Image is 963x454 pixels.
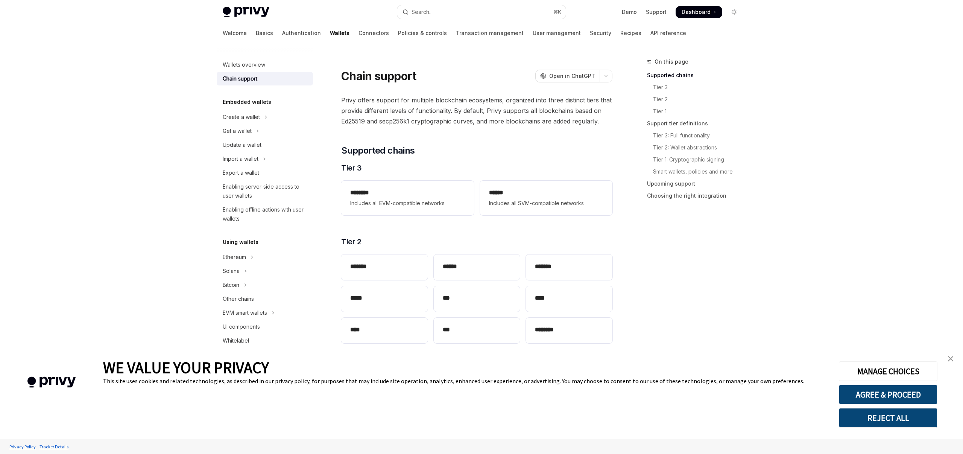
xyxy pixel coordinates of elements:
[647,93,746,105] a: Tier 2
[217,152,313,166] button: Toggle Import a wallet section
[647,166,746,178] a: Smart wallets, policies and more
[11,366,92,399] img: company logo
[590,24,611,42] a: Security
[217,166,313,180] a: Export a wallet
[217,72,313,85] a: Chain support
[655,57,688,66] span: On this page
[489,199,603,208] span: Includes all SVM-compatible networks
[223,60,265,69] div: Wallets overview
[217,334,313,347] a: Whitelabel
[223,322,260,331] div: UI components
[647,81,746,93] a: Tier 3
[103,358,269,377] span: WE VALUE YOUR PRIVACY
[728,6,740,18] button: Toggle dark mode
[620,24,641,42] a: Recipes
[341,145,415,157] span: Supported chains
[217,110,313,124] button: Toggle Create a wallet section
[223,308,267,317] div: EVM smart wallets
[256,24,273,42] a: Basics
[480,181,612,215] a: **** *Includes all SVM-compatible networks
[676,6,722,18] a: Dashboard
[217,203,313,225] a: Enabling offline actions with user wallets
[839,385,937,404] button: AGREE & PROCEED
[217,250,313,264] button: Toggle Ethereum section
[217,306,313,320] button: Toggle EVM smart wallets section
[647,142,746,154] a: Tier 2: Wallet abstractions
[8,440,38,453] a: Privacy Policy
[341,163,362,173] span: Tier 3
[647,154,746,166] a: Tier 1: Cryptographic signing
[647,69,746,81] a: Supported chains
[223,253,246,262] div: Ethereum
[223,7,269,17] img: light logo
[223,113,260,122] div: Create a wallet
[223,74,257,83] div: Chain support
[217,292,313,306] a: Other chains
[217,264,313,278] button: Toggle Solana section
[223,98,271,107] h5: Embedded wallets
[646,8,667,16] a: Support
[223,154,258,163] div: Import a wallet
[553,9,561,15] span: ⌘ K
[223,126,252,136] div: Get a wallet
[38,440,70,453] a: Tracker Details
[647,105,746,117] a: Tier 1
[330,24,349,42] a: Wallets
[223,182,308,200] div: Enabling server-side access to user wallets
[682,8,711,16] span: Dashboard
[217,138,313,152] a: Update a wallet
[398,24,447,42] a: Policies & controls
[533,24,581,42] a: User management
[839,408,937,428] button: REJECT ALL
[358,24,389,42] a: Connectors
[217,278,313,292] button: Toggle Bitcoin section
[535,70,600,82] button: Open in ChatGPT
[223,24,247,42] a: Welcome
[350,199,465,208] span: Includes all EVM-compatible networks
[223,168,259,177] div: Export a wallet
[647,117,746,129] a: Support tier definitions
[103,377,828,385] div: This site uses cookies and related technologies, as described in our privacy policy, for purposes...
[217,180,313,203] a: Enabling server-side access to user wallets
[647,190,746,202] a: Choosing the right integration
[341,69,416,83] h1: Chain support
[223,336,249,345] div: Whitelabel
[341,236,361,247] span: Tier 2
[223,294,254,303] div: Other chains
[223,238,258,247] h5: Using wallets
[948,356,953,361] img: close banner
[282,24,321,42] a: Authentication
[397,5,566,19] button: Open search
[341,95,612,126] span: Privy offers support for multiple blockchain ecosystems, organized into three distinct tiers that...
[223,140,261,149] div: Update a wallet
[647,178,746,190] a: Upcoming support
[549,72,595,80] span: Open in ChatGPT
[217,58,313,72] a: Wallets overview
[223,205,308,223] div: Enabling offline actions with user wallets
[341,181,474,215] a: **** ***Includes all EVM-compatible networks
[223,280,239,289] div: Bitcoin
[217,320,313,334] a: UI components
[647,129,746,142] a: Tier 3: Full functionality
[456,24,524,42] a: Transaction management
[943,351,958,366] a: close banner
[217,124,313,138] button: Toggle Get a wallet section
[839,361,937,381] button: MANAGE CHOICES
[622,8,637,16] a: Demo
[223,267,240,276] div: Solana
[412,8,433,17] div: Search...
[650,24,686,42] a: API reference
